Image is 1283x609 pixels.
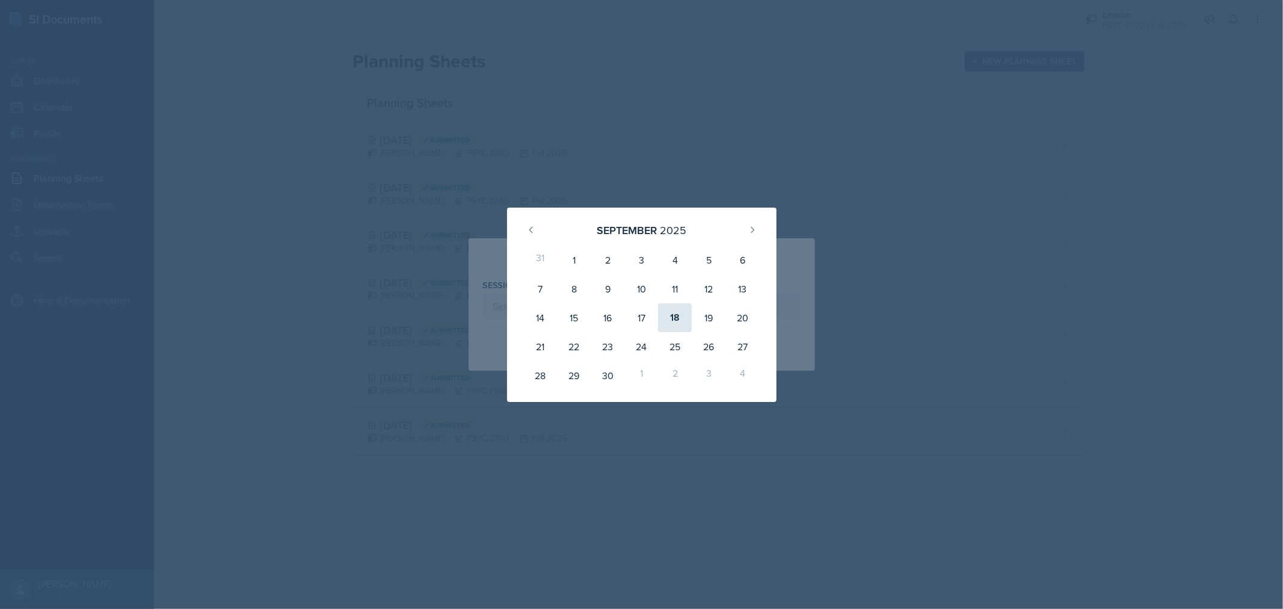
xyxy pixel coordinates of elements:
div: 16 [591,303,624,332]
div: 4 [658,246,692,274]
div: 25 [658,332,692,361]
div: 26 [692,332,725,361]
div: 2 [658,361,692,390]
div: 1 [624,361,658,390]
div: 13 [725,274,759,303]
div: 3 [692,361,725,390]
div: 22 [557,332,591,361]
div: 3 [624,246,658,274]
div: 12 [692,274,725,303]
div: September [597,222,657,238]
div: 18 [658,303,692,332]
div: 19 [692,303,725,332]
div: 5 [692,246,725,274]
div: 31 [524,246,558,274]
div: 9 [591,274,624,303]
div: 20 [725,303,759,332]
div: 27 [725,332,759,361]
div: 14 [524,303,558,332]
div: 17 [624,303,658,332]
div: 6 [725,246,759,274]
div: 4 [725,361,759,390]
div: 15 [557,303,591,332]
div: 1 [557,246,591,274]
div: 29 [557,361,591,390]
div: 30 [591,361,624,390]
div: 8 [557,274,591,303]
div: 2025 [660,222,686,238]
div: 28 [524,361,558,390]
div: 10 [624,274,658,303]
div: 24 [624,332,658,361]
div: 23 [591,332,624,361]
div: 11 [658,274,692,303]
div: 2 [591,246,624,274]
div: 21 [524,332,558,361]
div: 7 [524,274,558,303]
